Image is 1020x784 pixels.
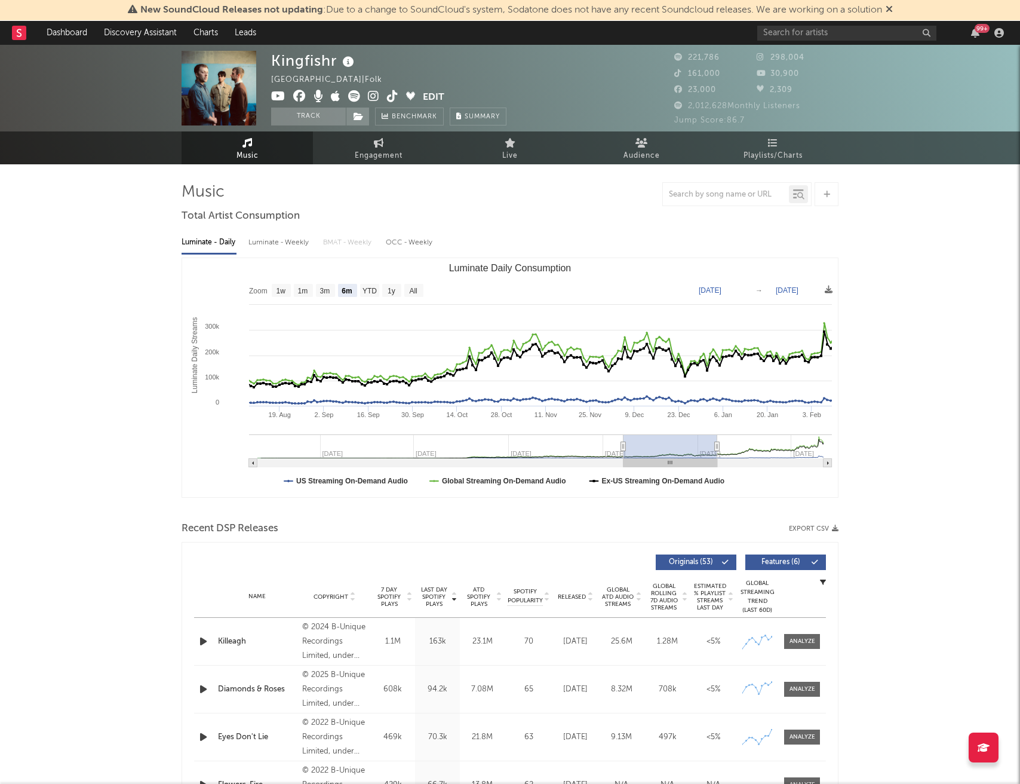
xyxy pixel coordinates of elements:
[373,684,412,696] div: 608k
[302,716,367,759] div: © 2022 B-Unique Recordings Limited, under exclusive license to Atlantic Recording Corporation
[789,525,838,532] button: Export CSV
[355,149,403,163] span: Engagement
[647,684,687,696] div: 708k
[373,636,412,648] div: 1.1M
[140,5,882,15] span: : Due to a change to SoundCloud's system, Sodatone does not have any recent Soundcloud releases. ...
[674,70,720,78] span: 161,000
[182,209,300,223] span: Total Artist Consumption
[276,287,286,295] text: 1w
[375,108,444,125] a: Benchmark
[313,131,444,164] a: Engagement
[450,108,506,125] button: Summary
[302,668,367,711] div: © 2025 B-Unique Recordings Limited, under exclusive license to Atlantic Recording Corporation
[182,232,236,253] div: Luminate - Daily
[218,731,296,743] a: Eyes Don't Lie
[140,5,323,15] span: New SoundCloud Releases not updating
[707,131,838,164] a: Playlists/Charts
[442,477,566,485] text: Global Streaming On-Demand Audio
[647,636,687,648] div: 1.28M
[465,114,500,120] span: Summary
[205,348,219,356] text: 200k
[757,26,936,41] input: Search for artists
[502,149,518,163] span: Live
[674,117,745,124] span: Jump Score: 86.7
[757,70,799,78] span: 30,900
[269,411,291,418] text: 19. Aug
[205,323,219,330] text: 300k
[182,522,278,536] span: Recent DSP Releases
[185,21,226,45] a: Charts
[271,51,357,71] div: Kingfishr
[320,287,330,295] text: 3m
[182,258,838,497] svg: Luminate Daily Consumption
[776,286,798,295] text: [DATE]
[757,86,792,94] span: 2,309
[555,731,595,743] div: [DATE]
[418,586,450,608] span: Last Day Spotify Plays
[218,592,296,601] div: Name
[463,636,502,648] div: 23.1M
[463,586,494,608] span: ATD Spotify Plays
[38,21,96,45] a: Dashboard
[714,411,732,418] text: 6. Jan
[757,411,778,418] text: 20. Jan
[508,731,549,743] div: 63
[647,731,687,743] div: 497k
[744,149,803,163] span: Playlists/Charts
[971,28,979,38] button: 99+
[745,555,826,570] button: Features(6)
[216,399,219,406] text: 0
[409,287,417,295] text: All
[975,24,990,33] div: 99 +
[248,232,311,253] div: Luminate - Weekly
[555,636,595,648] div: [DATE]
[182,131,313,164] a: Music
[236,149,259,163] span: Music
[463,684,502,696] div: 7.08M
[342,287,352,295] text: 6m
[463,731,502,743] div: 21.8M
[218,684,296,696] a: Diamonds & Roses
[601,684,641,696] div: 8.32M
[668,411,690,418] text: 23. Dec
[693,636,733,648] div: <5%
[674,86,716,94] span: 23,000
[663,559,718,566] span: Originals ( 53 )
[205,373,219,381] text: 100k
[418,636,457,648] div: 163k
[623,149,660,163] span: Audience
[491,411,512,418] text: 28. Oct
[647,583,680,611] span: Global Rolling 7D Audio Streams
[601,586,634,608] span: Global ATD Audio Streams
[271,73,396,87] div: [GEOGRAPHIC_DATA] | Folk
[373,586,405,608] span: 7 Day Spotify Plays
[663,190,789,200] input: Search by song name or URL
[418,731,457,743] div: 70.3k
[886,5,893,15] span: Dismiss
[392,110,437,124] span: Benchmark
[579,411,601,418] text: 25. Nov
[753,559,808,566] span: Features ( 6 )
[401,411,424,418] text: 30. Sep
[674,102,800,110] span: 2,012,628 Monthly Listeners
[693,583,726,611] span: Estimated % Playlist Streams Last Day
[444,131,576,164] a: Live
[803,411,821,418] text: 3. Feb
[693,731,733,743] div: <5%
[314,593,348,601] span: Copyright
[558,593,586,601] span: Released
[693,684,733,696] div: <5%
[373,731,412,743] div: 469k
[625,411,644,418] text: 9. Dec
[555,684,595,696] div: [DATE]
[298,287,308,295] text: 1m
[388,287,395,295] text: 1y
[576,131,707,164] a: Audience
[508,636,549,648] div: 70
[601,636,641,648] div: 25.6M
[447,411,468,418] text: 14. Oct
[249,287,268,295] text: Zoom
[218,636,296,648] a: Killeagh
